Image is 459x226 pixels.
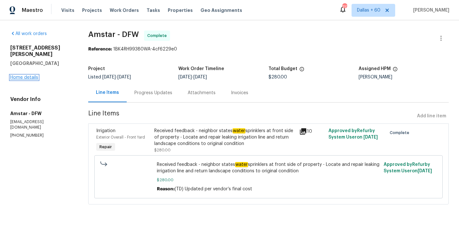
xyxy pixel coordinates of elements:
span: $280.00 [157,177,380,183]
p: [EMAIL_ADDRESS][DOMAIN_NAME] [10,119,73,130]
p: [PHONE_NUMBER] [10,133,73,138]
h5: [GEOGRAPHIC_DATA] [10,60,73,67]
span: Exterior Overall - Front Yard [96,135,145,139]
span: Visits [61,7,74,14]
span: Irrigation [96,129,115,133]
span: Projects [82,7,102,14]
div: 10 [299,128,325,135]
a: Home details [10,75,38,80]
span: Approved by Refurby System User on [328,129,378,140]
div: Line Items [96,89,119,96]
h5: Amstar - DFW [10,110,73,117]
h5: Assigned HPM [359,67,391,71]
span: $280.00 [154,148,171,152]
span: [DATE] [102,75,116,79]
h5: Project [88,67,105,71]
span: [PERSON_NAME] [411,7,449,14]
span: $280.00 [268,75,287,79]
span: - [178,75,207,79]
span: [DATE] [418,169,432,173]
span: Repair [97,144,115,150]
em: water [235,162,248,167]
span: The total cost of line items that have been proposed by Opendoor. This sum includes line items th... [299,67,304,75]
span: Listed [88,75,131,79]
div: Received feedback - neighbor states sprinklers at front side of property - Locate and repair leak... [154,128,296,147]
span: Geo Assignments [200,7,242,14]
span: Tasks [147,8,160,13]
h5: Total Budget [268,67,297,71]
div: 712 [342,4,347,10]
b: Reference: [88,47,112,51]
span: Complete [390,130,412,136]
span: Properties [168,7,193,14]
span: [DATE] [193,75,207,79]
span: Received feedback - neighbor states sprinklers at front side of property - Locate and repair leak... [157,161,380,174]
span: Dallas + 60 [357,7,380,14]
h4: Vendor Info [10,96,73,103]
span: Maestro [22,7,43,14]
h5: Work Order Timeline [178,67,224,71]
span: Reason: [157,187,174,191]
span: (TD) Updated per vendor’s final cost [174,187,252,191]
a: All work orders [10,32,47,36]
span: Approved by Refurby System User on [384,162,432,173]
div: Attachments [188,90,216,96]
div: [PERSON_NAME] [359,75,449,79]
span: The hpm assigned to this work order. [393,67,398,75]
span: - [102,75,131,79]
div: Progress Updates [134,90,172,96]
h2: [STREET_ADDRESS][PERSON_NAME] [10,45,73,58]
div: 1BK4RH99380WA-4cf6229e0 [88,46,449,52]
span: Work Orders [110,7,139,14]
span: Amstar - DFW [88,31,139,38]
span: [DATE] [363,135,378,140]
span: [DATE] [178,75,192,79]
span: [DATE] [117,75,131,79]
div: Invoices [231,90,248,96]
span: Line Items [88,110,414,122]
em: water [233,128,245,133]
span: Complete [147,32,169,39]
